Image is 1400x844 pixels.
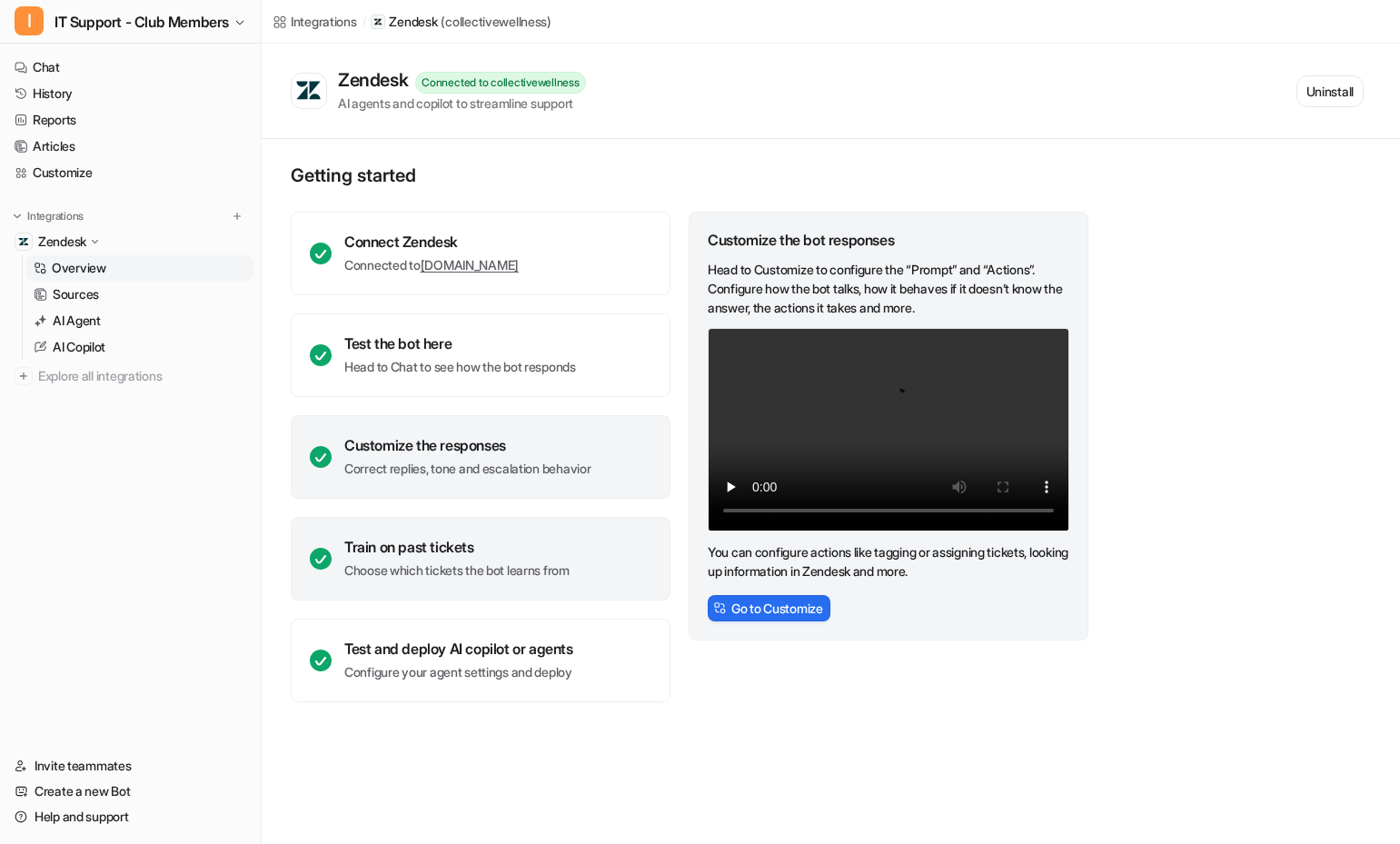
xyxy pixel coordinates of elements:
div: Train on past tickets [344,538,570,556]
a: Explore all integrations [7,363,253,389]
span: / [362,14,366,30]
p: AI Agent [53,312,101,330]
p: Head to Chat to see how the bot responds [344,358,576,376]
a: Help and support [7,804,253,829]
a: [DOMAIN_NAME] [421,257,519,273]
button: Uninstall [1296,75,1364,107]
p: Integrations [27,209,84,223]
div: Customize the bot responses [708,231,1069,249]
a: Customize [7,160,253,185]
div: Integrations [291,12,357,31]
a: AI Agent [26,308,253,333]
p: AI Copilot [53,338,105,356]
a: Invite teammates [7,753,253,779]
img: CstomizeIcon [713,601,726,614]
div: Connect Zendesk [344,233,519,251]
span: I [15,6,44,35]
p: Connected to [344,256,519,274]
div: Connected to collectivewellness [415,72,586,94]
p: You can configure actions like tagging or assigning tickets, looking up information in Zendesk an... [708,542,1069,581]
p: Configure your agent settings and deploy [344,663,573,681]
p: Zendesk [38,233,86,251]
a: Overview [26,255,253,281]
button: Integrations [7,207,89,225]
img: Zendesk [18,236,29,247]
button: Go to Customize [708,595,830,621]
p: ( collectivewellness ) [441,13,551,31]
img: Zendesk logo [295,80,323,102]
a: Integrations [273,12,357,31]
a: AI Copilot [26,334,253,360]
p: Getting started [291,164,1090,186]
img: expand menu [11,210,24,223]
a: Create a new Bot [7,779,253,804]
div: Test the bot here [344,334,576,352]
img: explore all integrations [15,367,33,385]
p: Sources [53,285,99,303]
p: Zendesk [389,13,437,31]
img: menu_add.svg [231,210,243,223]
a: Articles [7,134,253,159]
div: Zendesk [338,69,415,91]
p: Overview [52,259,106,277]
a: Sources [26,282,253,307]
p: Head to Customize to configure the “Prompt” and “Actions”. Configure how the bot talks, how it be... [708,260,1069,317]
a: Chat [7,55,253,80]
div: Customize the responses [344,436,591,454]
span: Explore all integrations [38,362,246,391]
span: IT Support - Club Members [55,9,229,35]
a: Reports [7,107,253,133]
div: AI agents and copilot to streamline support [338,94,586,113]
a: Zendesk(collectivewellness) [371,13,551,31]
a: History [7,81,253,106]
p: Correct replies, tone and escalation behavior [344,460,591,478]
p: Choose which tickets the bot learns from [344,561,570,580]
video: Your browser does not support the video tag. [708,328,1069,531]
div: Test and deploy AI copilot or agents [344,640,573,658]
